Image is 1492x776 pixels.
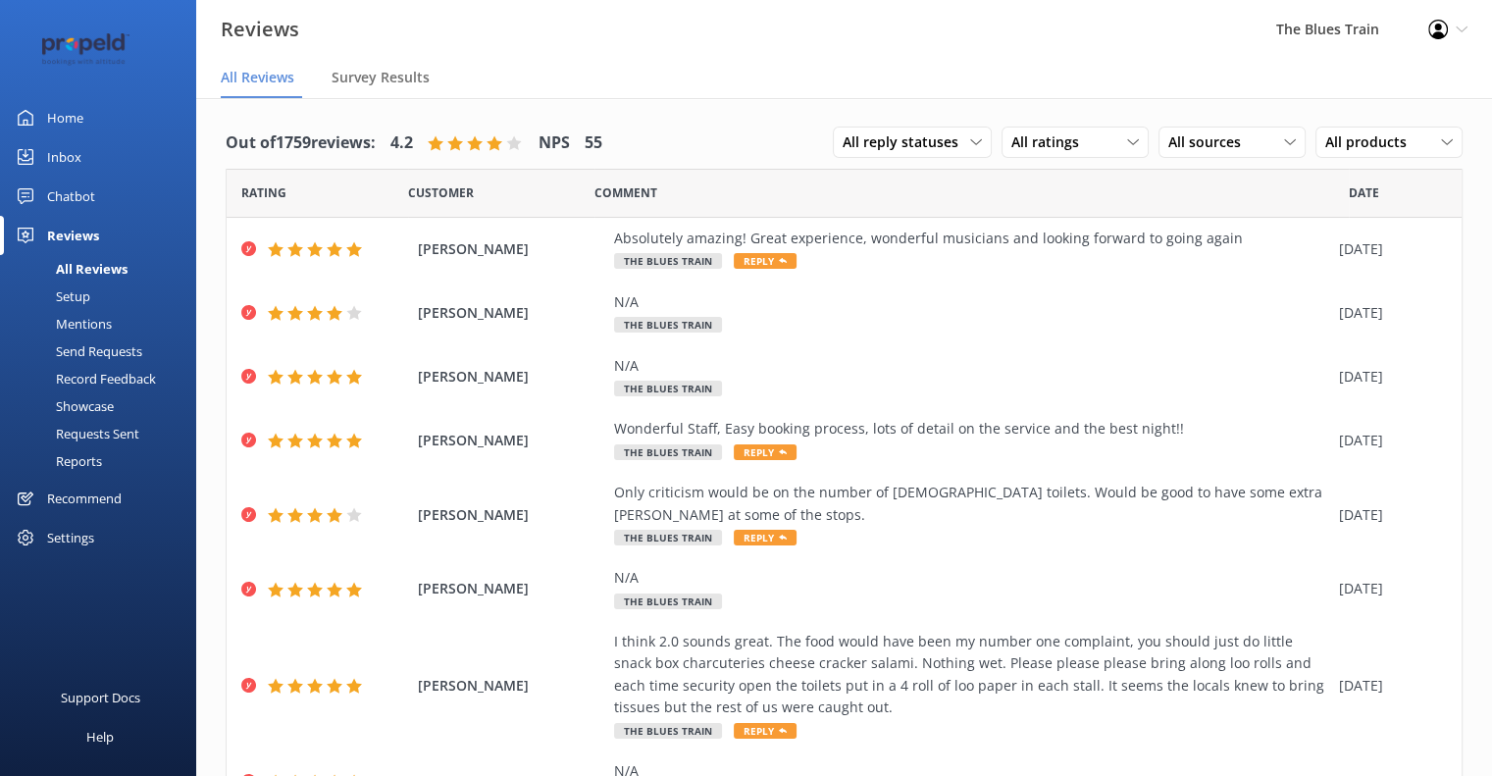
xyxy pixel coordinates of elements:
[1325,131,1418,153] span: All products
[47,518,94,557] div: Settings
[418,675,604,697] span: [PERSON_NAME]
[418,430,604,451] span: [PERSON_NAME]
[12,337,196,365] a: Send Requests
[12,365,196,392] a: Record Feedback
[1339,578,1437,599] div: [DATE]
[29,33,142,66] img: 12-1677471078.png
[408,183,474,202] span: Date
[734,444,797,460] span: Reply
[1339,504,1437,526] div: [DATE]
[734,253,797,269] span: Reply
[47,98,83,137] div: Home
[418,302,604,324] span: [PERSON_NAME]
[12,447,102,475] div: Reports
[614,444,722,460] span: The Blues Train
[1339,430,1437,451] div: [DATE]
[585,130,602,156] h4: 55
[12,365,156,392] div: Record Feedback
[12,283,90,310] div: Setup
[12,420,139,447] div: Requests Sent
[12,392,114,420] div: Showcase
[61,678,140,717] div: Support Docs
[47,137,81,177] div: Inbox
[1339,238,1437,260] div: [DATE]
[47,177,95,216] div: Chatbot
[734,723,797,739] span: Reply
[614,317,722,333] span: The Blues Train
[614,482,1329,526] div: Only criticism would be on the number of [DEMOGRAPHIC_DATA] toilets. Would be good to have some e...
[614,723,722,739] span: The Blues Train
[1011,131,1091,153] span: All ratings
[594,183,657,202] span: Question
[1339,366,1437,388] div: [DATE]
[418,504,604,526] span: [PERSON_NAME]
[418,578,604,599] span: [PERSON_NAME]
[226,130,376,156] h4: Out of 1759 reviews:
[614,631,1329,719] div: I think 2.0 sounds great. The food would have been my number one complaint, you should just do li...
[221,14,299,45] h3: Reviews
[1168,131,1253,153] span: All sources
[843,131,970,153] span: All reply statuses
[332,68,430,87] span: Survey Results
[12,255,196,283] a: All Reviews
[12,255,128,283] div: All Reviews
[12,447,196,475] a: Reports
[12,420,196,447] a: Requests Sent
[614,253,722,269] span: The Blues Train
[47,479,122,518] div: Recommend
[221,68,294,87] span: All Reviews
[12,283,196,310] a: Setup
[390,130,413,156] h4: 4.2
[12,310,112,337] div: Mentions
[614,355,1329,377] div: N/A
[614,594,722,609] span: The Blues Train
[418,238,604,260] span: [PERSON_NAME]
[614,530,722,545] span: The Blues Train
[418,366,604,388] span: [PERSON_NAME]
[614,418,1329,440] div: Wonderful Staff, Easy booking process, lots of detail on the service and the best night!!
[539,130,570,156] h4: NPS
[614,381,722,396] span: The Blues Train
[86,717,114,756] div: Help
[241,183,286,202] span: Date
[1349,183,1379,202] span: Date
[12,392,196,420] a: Showcase
[47,216,99,255] div: Reviews
[12,337,142,365] div: Send Requests
[734,530,797,545] span: Reply
[614,291,1329,313] div: N/A
[1339,302,1437,324] div: [DATE]
[12,310,196,337] a: Mentions
[1339,675,1437,697] div: [DATE]
[614,567,1329,589] div: N/A
[614,228,1329,249] div: Absolutely amazing! Great experience, wonderful musicians and looking forward to going again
